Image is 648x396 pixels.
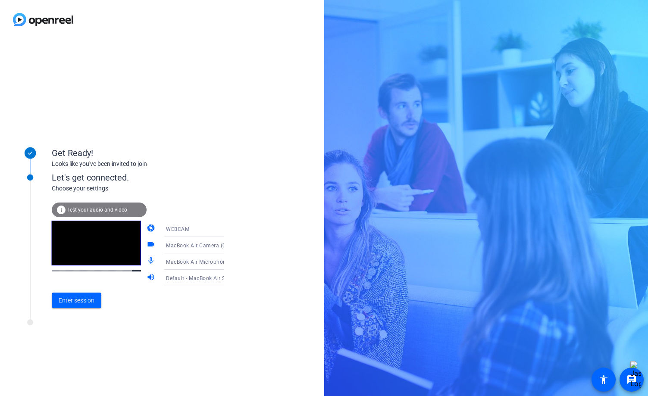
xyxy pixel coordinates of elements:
div: Choose your settings [52,184,242,193]
span: MacBook Air Camera (0000:0001) [166,242,252,249]
mat-icon: accessibility [598,374,609,385]
span: Enter session [59,296,94,305]
mat-icon: camera [147,224,157,234]
span: Test your audio and video [67,207,127,213]
div: Looks like you've been invited to join [52,159,224,168]
mat-icon: videocam [147,240,157,250]
div: Get Ready! [52,147,224,159]
button: Enter session [52,293,101,308]
span: MacBook Air Microphone (Built-in) [166,258,252,265]
mat-icon: info [56,205,66,215]
mat-icon: message [626,374,637,385]
span: Default - MacBook Air Speakers (Built-in) [166,274,268,281]
mat-icon: volume_up [147,273,157,283]
mat-icon: mic_none [147,256,157,267]
div: Let's get connected. [52,171,242,184]
span: WEBCAM [166,226,189,232]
